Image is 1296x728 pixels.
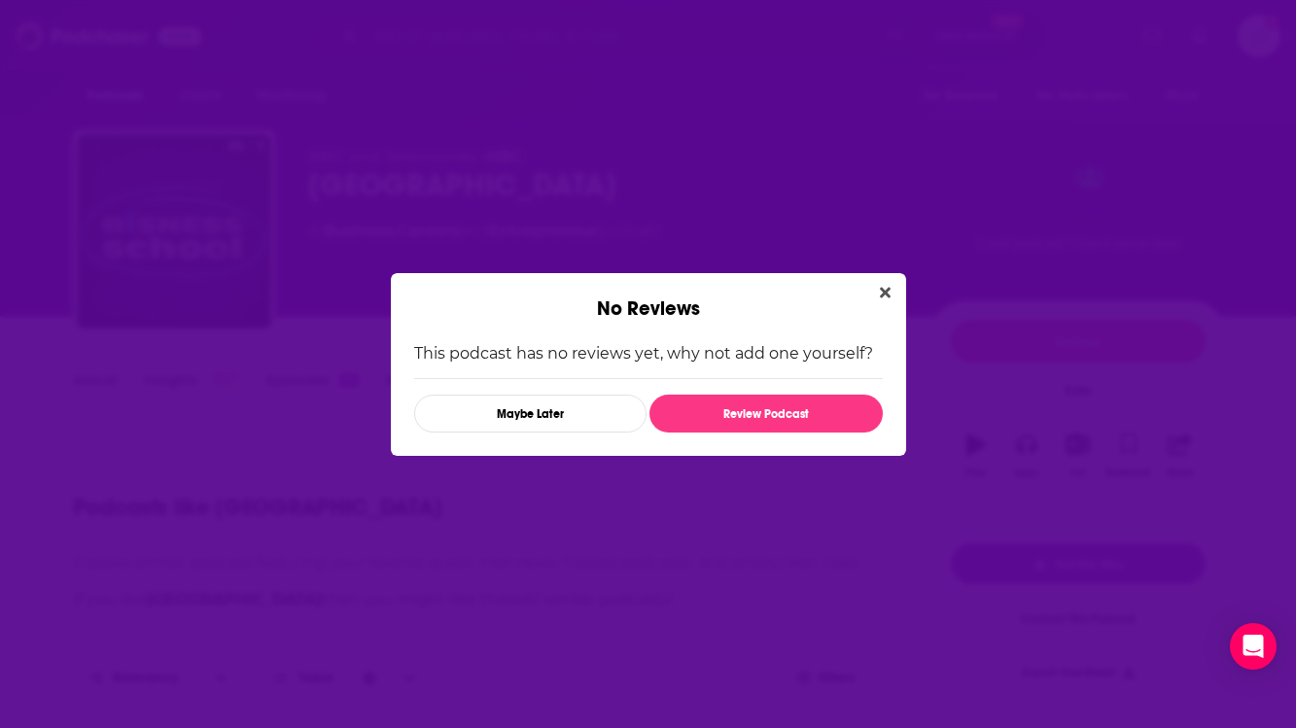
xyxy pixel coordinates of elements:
p: This podcast has no reviews yet, why not add one yourself? [414,344,883,363]
div: No Reviews [391,273,906,321]
div: Open Intercom Messenger [1230,623,1277,670]
button: Close [872,281,898,305]
button: Maybe Later [414,395,647,433]
button: Review Podcast [649,395,882,433]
